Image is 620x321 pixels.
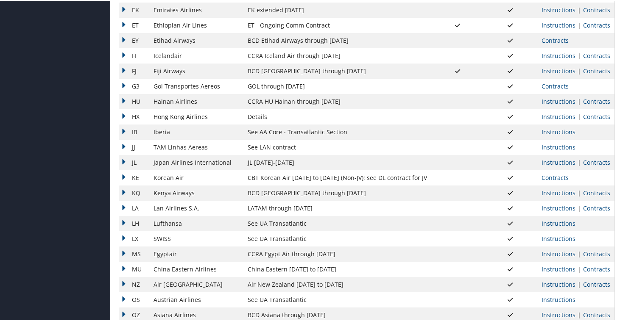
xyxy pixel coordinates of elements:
[243,2,431,17] td: EK extended [DATE]
[575,97,583,105] span: |
[243,261,431,276] td: China Eastern [DATE] to [DATE]
[149,246,243,261] td: Egyptair
[119,215,149,230] td: LH
[575,188,583,196] span: |
[575,249,583,257] span: |
[575,264,583,272] span: |
[243,291,431,307] td: See UA Transatlantic
[243,185,431,200] td: BCD [GEOGRAPHIC_DATA] through [DATE]
[542,219,575,227] a: View Ticketing Instructions
[583,279,610,288] a: View Contracts
[243,17,431,32] td: ET - Ongoing Comm Contract
[575,66,583,74] span: |
[583,249,610,257] a: View Contracts
[575,5,583,13] span: |
[583,66,610,74] a: View Contracts
[119,139,149,154] td: JJ
[243,215,431,230] td: See UA Transatlantic
[542,295,575,303] a: View Ticketing Instructions
[149,47,243,63] td: Icelandair
[149,17,243,32] td: Ethiopian Air Lines
[119,17,149,32] td: ET
[119,63,149,78] td: FJ
[583,310,610,318] a: View Contracts
[542,249,575,257] a: View Ticketing Instructions
[583,51,610,59] a: View Contracts
[243,93,431,108] td: CCRA HU Hainan through [DATE]
[243,246,431,261] td: CCRA Egypt Air through [DATE]
[119,230,149,246] td: LX
[119,200,149,215] td: LA
[119,124,149,139] td: IB
[575,310,583,318] span: |
[149,230,243,246] td: SWISS
[542,81,569,89] a: View Contracts
[119,2,149,17] td: EK
[243,78,431,93] td: GOL through [DATE]
[119,261,149,276] td: MU
[119,78,149,93] td: G3
[542,173,569,181] a: View Contracts
[119,246,149,261] td: MS
[575,112,583,120] span: |
[243,169,431,185] td: CBT Korean Air [DATE] to [DATE] (Non-JV); see DL contract for JV
[149,78,243,93] td: Gol Transportes Aereos
[575,51,583,59] span: |
[583,5,610,13] a: View Contracts
[149,139,243,154] td: TAM Linhas Aereas
[583,188,610,196] a: View Contracts
[583,203,610,211] a: View Contracts
[575,279,583,288] span: |
[149,185,243,200] td: Kenya Airways
[243,124,431,139] td: See AA Core - Transatlantic Section
[149,215,243,230] td: Lufthansa
[575,203,583,211] span: |
[583,158,610,166] a: View Contracts
[542,5,575,13] a: View Ticketing Instructions
[542,188,575,196] a: View Ticketing Instructions
[243,276,431,291] td: Air New Zealand [DATE] to [DATE]
[575,158,583,166] span: |
[542,66,575,74] a: View Ticketing Instructions
[119,185,149,200] td: KQ
[119,32,149,47] td: EY
[149,2,243,17] td: Emirates Airlines
[119,93,149,108] td: HU
[149,154,243,169] td: Japan Airlines International
[542,51,575,59] a: View Ticketing Instructions
[575,20,583,28] span: |
[542,20,575,28] a: View Ticketing Instructions
[542,234,575,242] a: View Ticketing Instructions
[149,93,243,108] td: Hainan Airlines
[583,20,610,28] a: View Contracts
[583,97,610,105] a: View Contracts
[149,124,243,139] td: Iberia
[542,310,575,318] a: View Ticketing Instructions
[542,142,575,150] a: View Ticketing Instructions
[149,169,243,185] td: Korean Air
[583,112,610,120] a: View Contracts
[119,108,149,124] td: HX
[583,264,610,272] a: View Contracts
[119,291,149,307] td: OS
[149,261,243,276] td: China Eastern Airlines
[542,112,575,120] a: View Ticketing Instructions
[149,32,243,47] td: Etihad Airways
[542,97,575,105] a: View Ticketing Instructions
[243,63,431,78] td: BCD [GEOGRAPHIC_DATA] through [DATE]
[149,108,243,124] td: Hong Kong Airlines
[243,108,431,124] td: Details
[542,158,575,166] a: View Ticketing Instructions
[119,276,149,291] td: NZ
[243,139,431,154] td: See LAN contract
[149,276,243,291] td: Air [GEOGRAPHIC_DATA]
[542,203,575,211] a: View Ticketing Instructions
[243,47,431,63] td: CCRA Iceland Air through [DATE]
[243,200,431,215] td: LATAM through [DATE]
[119,154,149,169] td: JL
[542,279,575,288] a: View Ticketing Instructions
[119,169,149,185] td: KE
[149,200,243,215] td: Lan Airlines S.A.
[542,36,569,44] a: View Contracts
[542,127,575,135] a: View Ticketing Instructions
